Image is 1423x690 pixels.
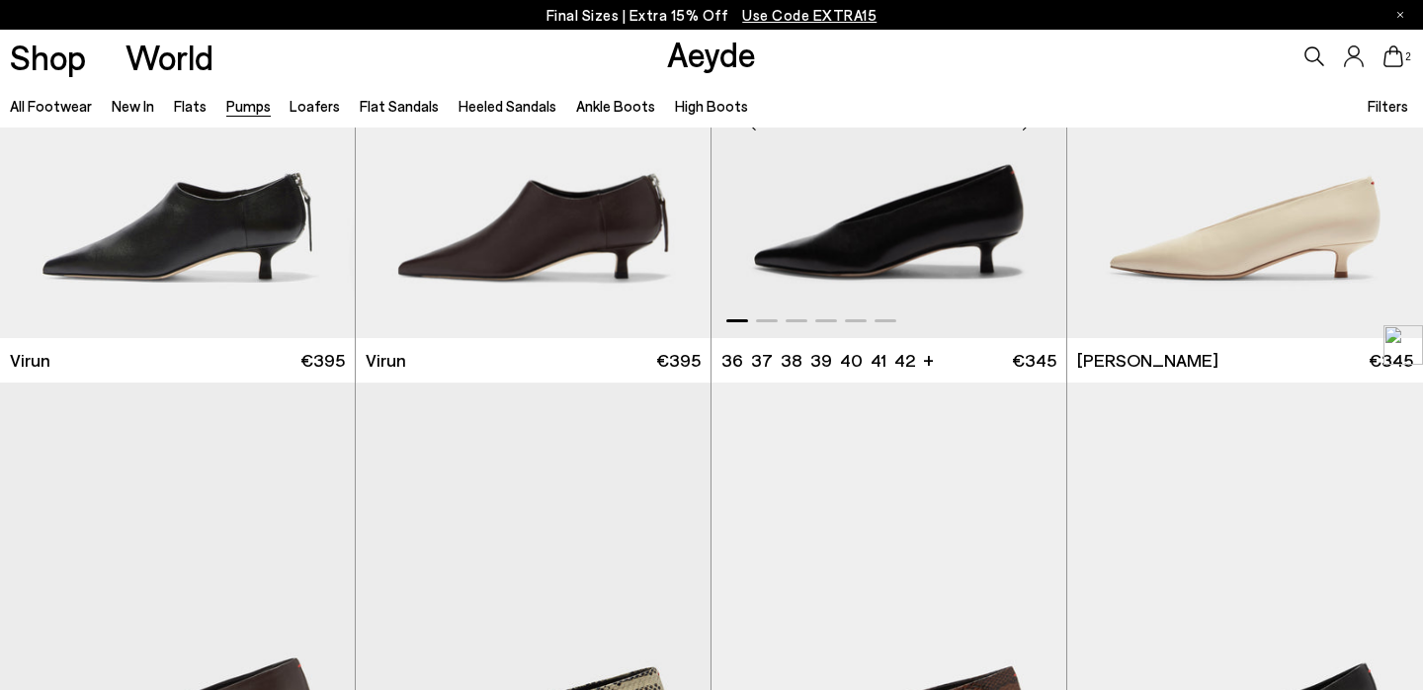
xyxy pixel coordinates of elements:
[356,338,711,383] a: Virun €395
[840,348,863,373] li: 40
[1067,338,1423,383] a: [PERSON_NAME] €345
[923,346,934,373] li: +
[721,348,743,373] li: 36
[1403,51,1413,62] span: 2
[1012,348,1056,373] span: €345
[10,97,92,115] a: All Footwear
[290,97,340,115] a: Loafers
[576,97,655,115] a: Ankle Boots
[126,40,213,74] a: World
[721,348,909,373] ul: variant
[871,348,886,373] li: 41
[360,97,439,115] a: Flat Sandals
[112,97,154,115] a: New In
[667,33,756,74] a: Aeyde
[1383,45,1403,67] a: 2
[10,40,86,74] a: Shop
[174,97,207,115] a: Flats
[1368,97,1408,115] span: Filters
[1077,348,1218,373] span: [PERSON_NAME]
[894,348,915,373] li: 42
[810,348,832,373] li: 39
[459,97,556,115] a: Heeled Sandals
[742,6,877,24] span: Navigate to /collections/ss25-final-sizes
[751,348,773,373] li: 37
[300,348,345,373] span: €395
[1369,348,1413,373] span: €345
[366,348,406,373] span: Virun
[10,348,50,373] span: Virun
[781,348,802,373] li: 38
[546,3,878,28] p: Final Sizes | Extra 15% Off
[1383,325,1423,365] img: logo.png
[711,338,1066,383] a: 36 37 38 39 40 41 42 + €345
[226,97,271,115] a: Pumps
[656,348,701,373] span: €395
[675,97,748,115] a: High Boots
